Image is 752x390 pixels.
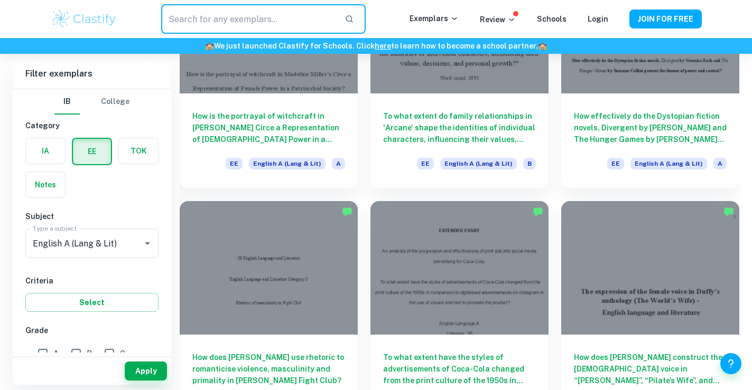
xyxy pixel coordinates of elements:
span: B [523,158,536,169]
h6: How effectively do the Dystopian fiction novels, Divergent by [PERSON_NAME] and The Hunger Games ... [574,110,727,145]
span: EE [607,158,624,169]
h6: Subject [25,211,159,222]
h6: Filter exemplars [13,59,171,89]
span: English A (Lang & Lit) [630,158,707,169]
a: Schools [537,15,567,23]
h6: How is the portrayal of witchcraft in [PERSON_NAME] Circe a Representation of [DEMOGRAPHIC_DATA] ... [192,110,345,145]
img: Marked [533,206,543,217]
h6: Category [25,120,159,131]
button: Apply [125,362,167,381]
div: Filter type choice [54,89,129,115]
button: Open [140,236,155,251]
button: EE [73,139,111,164]
p: Exemplars [410,13,459,24]
span: B [87,348,92,359]
img: Clastify logo [51,8,118,30]
button: Notes [26,172,65,197]
span: C [120,348,125,359]
button: College [101,89,129,115]
span: A [53,348,59,359]
span: EE [226,158,243,169]
input: Search for any exemplars... [161,4,336,34]
button: Select [25,293,159,312]
span: EE [417,158,434,169]
p: Review [480,14,516,25]
button: IB [54,89,80,115]
span: English A (Lang & Lit) [440,158,517,169]
button: TOK [119,138,158,164]
span: A [713,158,727,169]
h6: We just launched Clastify for Schools. Click to learn how to become a school partner. [2,40,750,52]
img: Marked [723,206,734,217]
h6: Grade [25,325,159,336]
a: here [375,42,391,50]
span: 🏫 [205,42,214,50]
label: Type a subject [33,224,77,233]
span: 🏫 [538,42,547,50]
img: Marked [342,206,352,217]
a: Login [588,15,608,23]
h6: Criteria [25,275,159,287]
span: A [332,158,345,169]
h6: How does [PERSON_NAME] use rhetoric to romanticise violence, masculinity and primality in [PERSON... [192,351,345,386]
h6: How does [PERSON_NAME] construct the [DEMOGRAPHIC_DATA] voice in “[PERSON_NAME]”, “Pilate’s Wife”... [574,351,727,386]
span: English A (Lang & Lit) [249,158,326,169]
button: Help and Feedback [720,353,741,374]
h6: To what extent have the styles of advertisements of Coca-Cola changed from the print culture of t... [383,351,536,386]
button: IA [26,138,65,164]
h6: To what extent do family relationships in 'Arcane' shape the identities of individual characters,... [383,110,536,145]
button: JOIN FOR FREE [629,9,702,28]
